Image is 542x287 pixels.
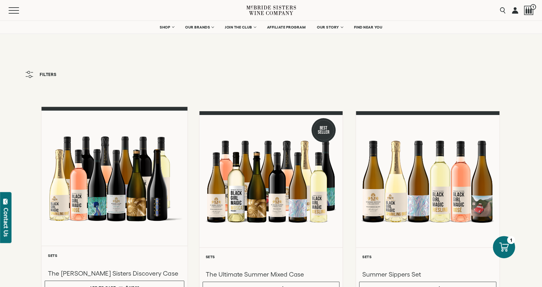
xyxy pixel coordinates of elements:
[206,255,336,259] h6: Sets
[181,21,217,34] a: OUR BRANDS
[206,270,336,278] h3: The Ultimate Summer Mixed Case
[48,269,181,277] h3: The [PERSON_NAME] Sisters Discovery Case
[354,25,383,29] span: FIND NEAR YOU
[160,25,171,29] span: SHOP
[22,68,60,81] button: Filters
[362,255,493,259] h6: Sets
[530,4,536,10] span: 1
[156,21,178,34] a: SHOP
[225,25,252,29] span: JOIN THE CLUB
[317,25,339,29] span: OUR STORY
[185,25,210,29] span: OUR BRANDS
[362,270,493,278] h3: Summer Sippers Set
[267,25,306,29] span: AFFILIATE PROGRAM
[3,208,9,237] div: Contact Us
[507,236,515,244] div: 1
[350,21,387,34] a: FIND NEAR YOU
[263,21,310,34] a: AFFILIATE PROGRAM
[9,7,31,14] button: Mobile Menu Trigger
[40,72,57,77] span: Filters
[313,21,347,34] a: OUR STORY
[221,21,260,34] a: JOIN THE CLUB
[48,253,181,257] h6: Sets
